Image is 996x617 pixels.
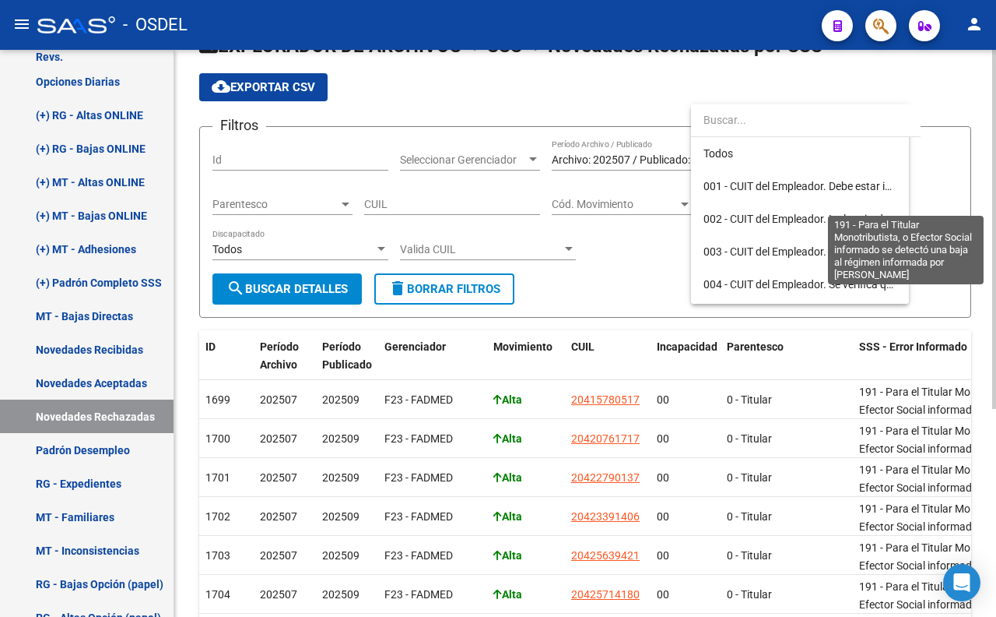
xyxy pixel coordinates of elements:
input: dropdown search [691,104,921,136]
span: 001 - CUIT del Empleador. Debe estar informado. [703,180,936,192]
span: Todos [703,137,896,170]
div: Open Intercom Messenger [943,564,980,601]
